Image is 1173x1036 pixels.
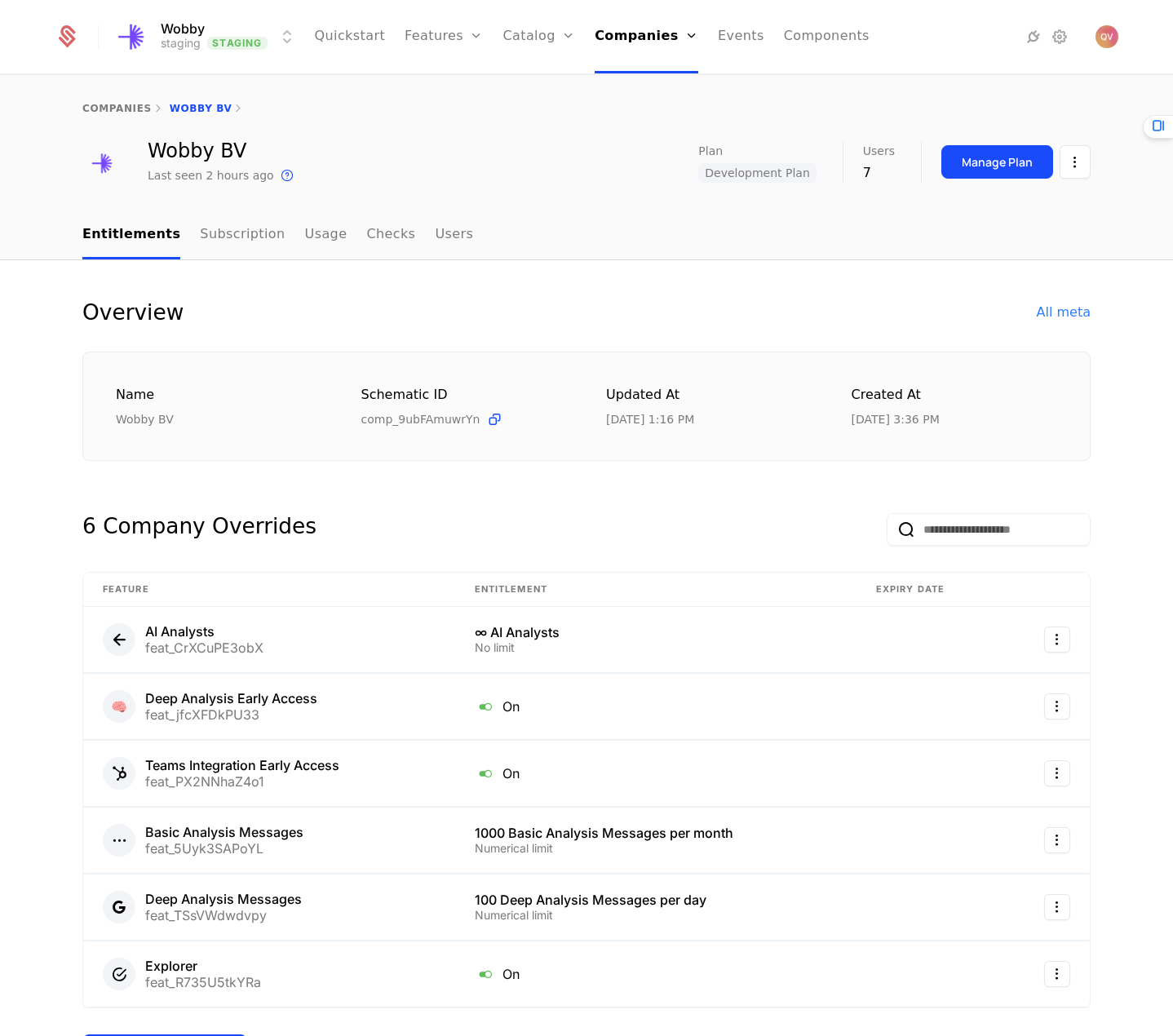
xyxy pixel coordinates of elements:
div: feat_CrXCuPE3obX [145,641,263,654]
div: Updated at [606,385,812,405]
div: Basic Analysis Messages [145,826,303,839]
div: 7 [863,163,895,183]
div: feat_jfcXFDkPU33 [145,708,317,721]
button: Select action [1044,626,1070,653]
div: feat_5Uyk3SAPoYL [145,842,303,855]
div: Numerical limit [475,843,837,854]
div: feat_TSsVWdwdvpy [145,909,302,922]
div: Created at [852,385,1058,405]
div: 6 Company Overrides [82,513,316,546]
a: Checks [366,211,415,259]
div: 6/10/25, 3:36 PM [852,411,940,427]
div: Overview [82,299,184,325]
span: Staging [207,37,267,50]
span: Development Plan [698,163,816,183]
button: Select action [1044,760,1070,786]
a: Users [435,211,473,259]
button: Select action [1060,145,1091,179]
div: Wobby BV [148,141,297,161]
a: Entitlements [82,211,180,259]
div: Deep Analysis Messages [145,892,302,905]
button: Select action [1044,894,1070,920]
button: Manage Plan [941,145,1053,179]
div: On [475,696,837,717]
div: AI Analysts [145,625,263,638]
div: feat_R735U5tkYRa [145,976,261,989]
span: comp_9ubFAmuwrYn [361,411,480,427]
ul: Choose Sub Page [82,211,473,259]
th: Feature [83,573,455,607]
div: feat_PX2NNhaZ4o1 [145,775,339,788]
span: Users [863,145,895,157]
div: Wobby BV [116,411,322,427]
a: Settings [1050,27,1069,46]
div: Deep Analysis Early Access [145,692,317,705]
a: companies [82,103,152,114]
div: Manage Plan [962,154,1033,170]
div: Teams Integration Early Access [145,759,339,772]
th: Entitlement [455,573,857,607]
div: staging [161,35,201,51]
button: Select action [1044,827,1070,853]
div: 100 Deep Analysis Messages per day [475,893,837,906]
div: Schematic ID [361,385,568,405]
div: 1000 Basic Analysis Messages per month [475,826,837,839]
a: Subscription [200,211,285,259]
div: Last seen 2 hours ago [148,167,274,184]
button: Select environment [118,19,296,55]
button: Select action [1044,693,1070,719]
img: Quinten Verhelst [1096,25,1118,48]
div: 9/25/25, 1:16 PM [606,411,694,427]
div: Numerical limit [475,910,837,921]
div: 🧠 [103,690,135,723]
span: Plan [698,145,723,157]
img: Wobby [113,17,153,56]
div: Name [116,385,322,405]
th: Expiry date [857,573,1002,607]
nav: Main [82,211,1091,259]
div: On [475,763,837,784]
div: ∞ AI Analysts [475,626,837,639]
div: All meta [1037,303,1091,322]
a: Usage [305,211,347,259]
div: On [475,963,837,985]
div: No limit [475,642,837,653]
img: Wobby BV [82,144,122,183]
button: Open user button [1096,25,1118,48]
div: Explorer [145,959,261,972]
a: Integrations [1024,27,1043,46]
span: Wobby [161,22,205,35]
button: Select action [1044,961,1070,987]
